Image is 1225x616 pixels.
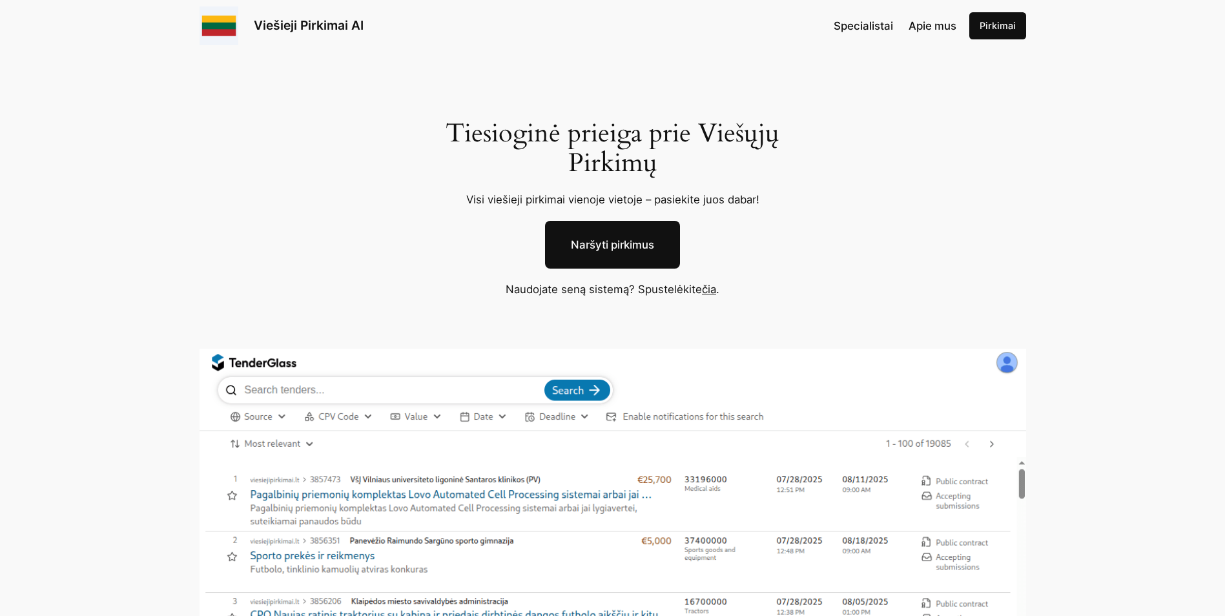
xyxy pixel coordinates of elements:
a: Pirkimai [969,12,1026,39]
nav: Navigation [834,17,956,34]
span: Specialistai [834,19,893,32]
a: Specialistai [834,17,893,34]
p: Naudojate seną sistemą? Spustelėkite . [413,281,813,298]
p: Visi viešieji pirkimai vienoje vietoje – pasiekite juos dabar! [430,191,795,208]
a: čia [702,283,716,296]
span: Apie mus [909,19,956,32]
h1: Tiesioginė prieiga prie Viešųjų Pirkimų [430,119,795,178]
img: Viešieji pirkimai logo [200,6,238,45]
a: Naršyti pirkimus [545,221,680,269]
a: Viešieji Pirkimai AI [254,17,364,33]
a: Apie mus [909,17,956,34]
